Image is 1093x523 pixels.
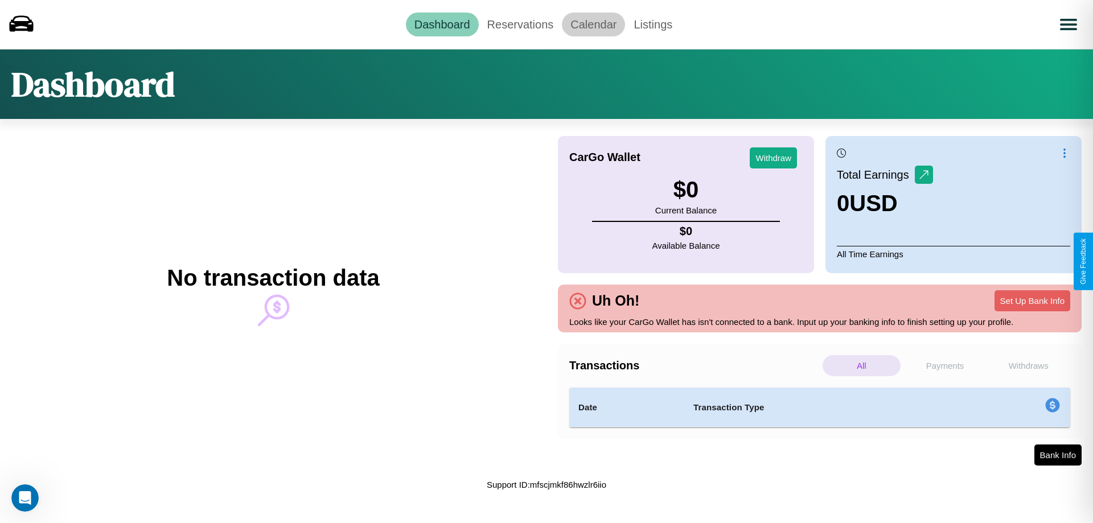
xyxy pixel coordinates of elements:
h4: Date [578,401,675,414]
h4: Transactions [569,359,820,372]
h3: $ 0 [655,177,717,203]
p: Payments [906,355,984,376]
a: Listings [625,13,681,36]
h4: Transaction Type [693,401,952,414]
h1: Dashboard [11,61,175,108]
button: Bank Info [1034,444,1082,466]
h4: Uh Oh! [586,293,645,309]
p: All Time Earnings [837,246,1070,262]
a: Dashboard [406,13,479,36]
table: simple table [569,388,1070,427]
iframe: Intercom live chat [11,484,39,512]
p: Available Balance [652,238,720,253]
p: Looks like your CarGo Wallet has isn't connected to a bank. Input up your banking info to finish ... [569,314,1070,330]
h2: No transaction data [167,265,379,291]
button: Withdraw [750,147,797,168]
button: Open menu [1053,9,1084,40]
a: Reservations [479,13,562,36]
p: Withdraws [989,355,1067,376]
p: Total Earnings [837,164,915,185]
h4: $ 0 [652,225,720,238]
a: Calendar [562,13,625,36]
p: Current Balance [655,203,717,218]
p: Support ID: mfscjmkf86hwzlr6iio [487,477,606,492]
button: Set Up Bank Info [995,290,1070,311]
p: All [823,355,901,376]
h3: 0 USD [837,191,933,216]
h4: CarGo Wallet [569,151,640,164]
div: Give Feedback [1079,238,1087,285]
